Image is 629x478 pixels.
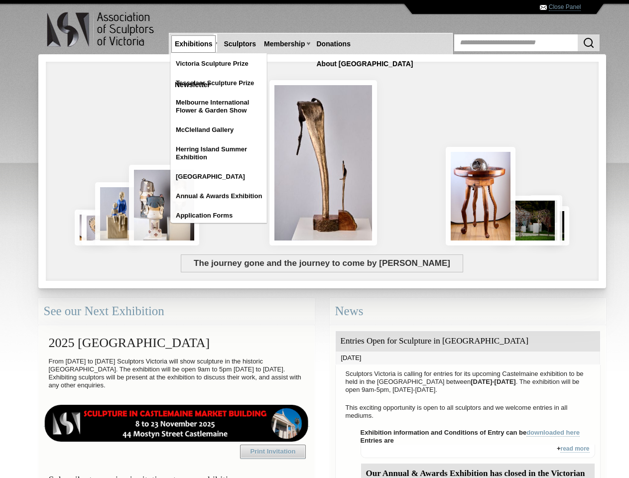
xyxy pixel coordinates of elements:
div: + [361,445,595,458]
a: Donations [313,35,355,53]
a: Melbourne International Flower & Garden Show [171,94,270,119]
a: Herring Island Summer Exhibition [171,140,270,166]
div: See our Next Exhibition [38,298,315,325]
a: Membership [260,35,309,53]
a: Tesselaar Sculpture Prize [171,74,270,92]
a: Application Forms [171,207,270,225]
a: Victoria Sculpture Prize [171,55,270,73]
h2: 2025 [GEOGRAPHIC_DATA] [44,331,309,355]
div: [DATE] [336,352,600,364]
a: [GEOGRAPHIC_DATA] [171,168,270,186]
a: Sculptors [220,35,260,53]
img: Contact ASV [540,5,547,10]
img: Penduloid [529,195,562,245]
div: News [330,298,606,325]
strong: Exhibition information and Conditions of Entry can be [361,429,580,437]
img: The journey gone and the journey to come [269,80,377,245]
img: Duchess [493,196,560,245]
img: logo.png [46,10,156,49]
a: Print Invitation [240,445,306,459]
img: castlemaine-ldrbd25v2.png [44,405,309,442]
a: downloaded here [526,429,580,437]
a: Newsletter [171,76,214,94]
a: Close Panel [549,3,581,11]
strong: [DATE]-[DATE] [471,378,516,385]
a: Annual & Awards Exhibition [171,187,270,205]
a: Exhibitions [171,35,216,53]
a: McClelland Gallery [171,121,270,139]
a: About [GEOGRAPHIC_DATA] [313,55,417,73]
img: There once were …. [446,147,516,245]
a: read more [560,445,589,453]
p: From [DATE] to [DATE] Sculptors Victoria will show sculpture in the historic [GEOGRAPHIC_DATA]. T... [44,355,309,392]
div: Entries Open for Sculpture in [GEOGRAPHIC_DATA] [336,331,600,352]
p: Sculptors Victoria is calling for entries for its upcoming Castelmaine exhibition to be held in t... [341,367,595,396]
span: The journey gone and the journey to come by [PERSON_NAME] [181,254,464,272]
p: This exciting opportunity is open to all sculptors and we welcome entries in all mediums. [341,401,595,422]
img: Search [583,37,595,49]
